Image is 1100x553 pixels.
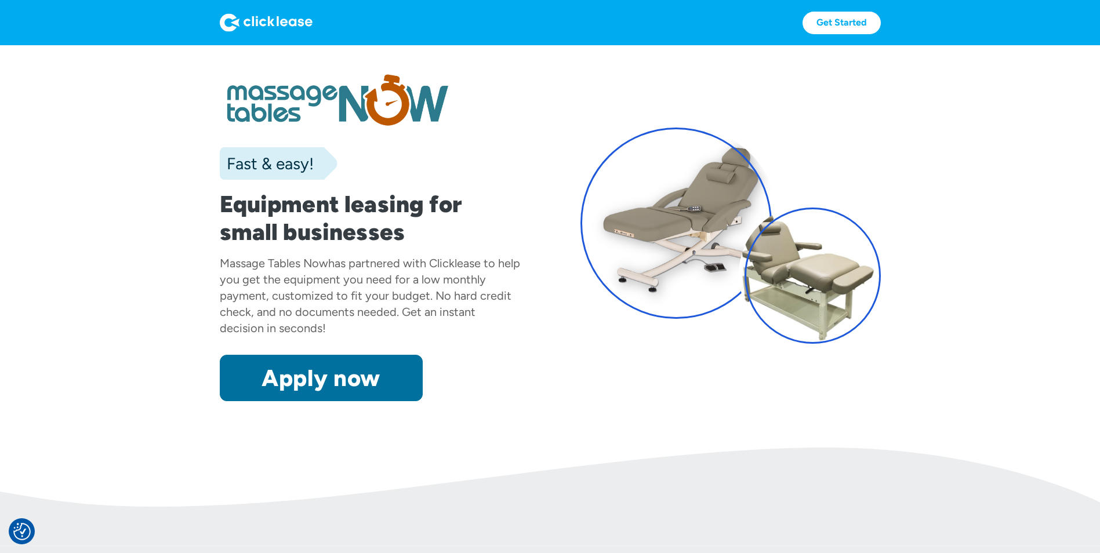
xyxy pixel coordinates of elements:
[220,190,520,246] h1: Equipment leasing for small businesses
[220,256,520,335] div: has partnered with Clicklease to help you get the equipment you need for a low monthly payment, c...
[13,523,31,540] img: Revisit consent button
[803,12,881,34] a: Get Started
[13,523,31,540] button: Consent Preferences
[220,256,328,270] div: Massage Tables Now
[220,355,423,401] a: Apply now
[220,13,313,32] img: Logo
[220,152,314,175] div: Fast & easy!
